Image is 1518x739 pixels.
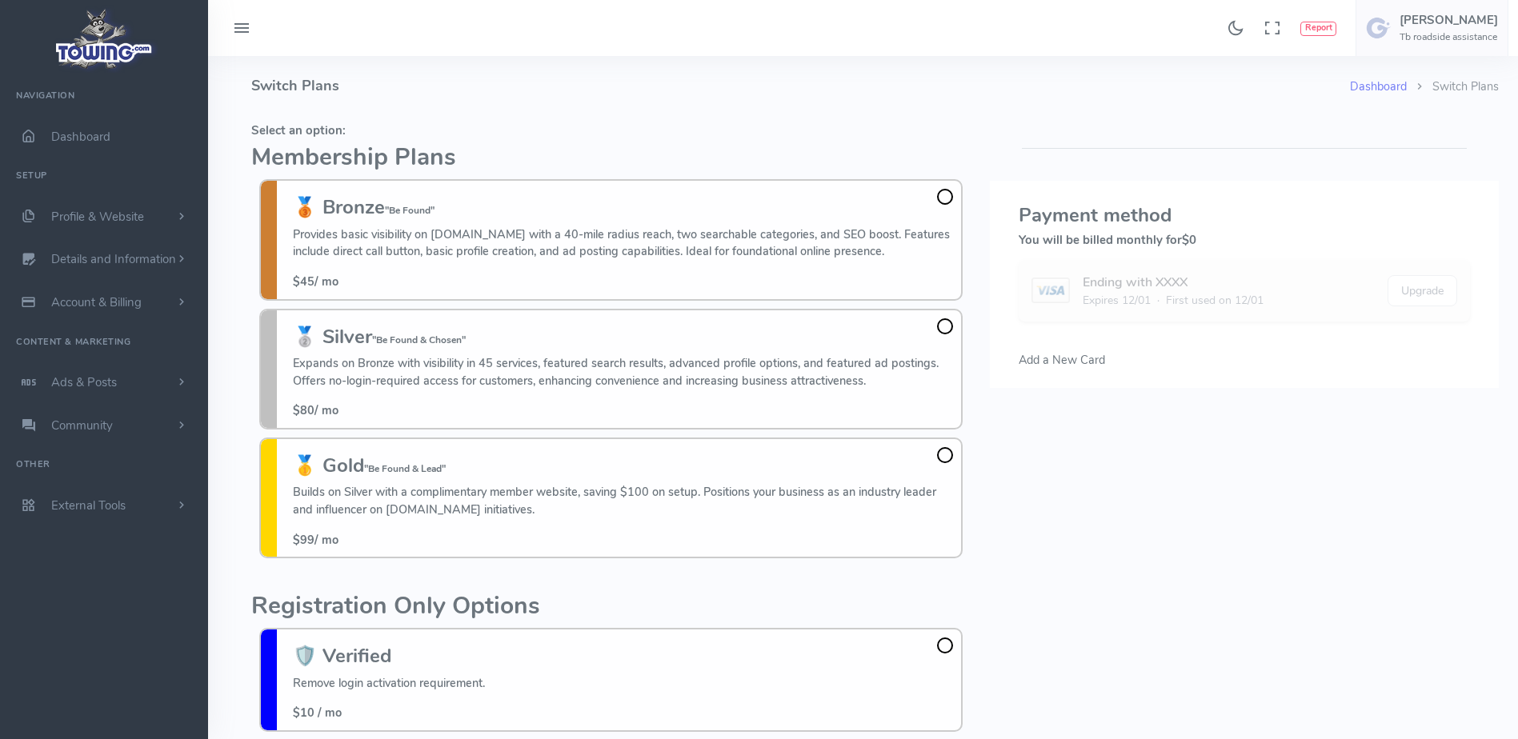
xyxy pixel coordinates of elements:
[1083,273,1264,292] div: Ending with XXXX
[293,532,314,548] span: $99
[1350,78,1407,94] a: Dashboard
[1300,22,1336,36] button: Report
[1400,32,1498,42] h6: Tb roadside assistance
[293,675,485,693] p: Remove login activation requirement.
[51,374,117,390] span: Ads & Posts
[293,484,953,518] p: Builds on Silver with a complimentary member website, saving $100 on setup. Positions your busine...
[51,497,126,513] span: External Tools
[51,252,176,268] span: Details and Information
[293,326,953,347] h3: 🥈 Silver
[385,204,435,217] small: "Be Found"
[293,197,953,218] h3: 🥉 Bronze
[1182,232,1196,248] span: $0
[51,129,110,145] span: Dashboard
[1019,205,1470,226] h3: Payment method
[1388,275,1457,306] button: Upgrade
[1366,15,1392,41] img: user-image
[293,402,338,418] span: / mo
[293,274,338,290] span: / mo
[1157,292,1160,309] span: ·
[293,226,953,261] p: Provides basic visibility on [DOMAIN_NAME] with a 40-mile radius reach, two searchable categories...
[251,145,971,171] h2: Membership Plans
[1019,234,1470,246] h5: You will be billed monthly for
[293,455,953,476] h3: 🥇 Gold
[1083,292,1151,309] span: Expires 12/01
[1400,14,1498,26] h5: [PERSON_NAME]
[293,274,314,290] span: $45
[51,417,113,433] span: Community
[50,5,158,73] img: logo
[293,532,338,548] span: / mo
[1019,352,1105,368] span: Add a New Card
[251,124,971,137] h5: Select an option:
[1166,292,1264,309] span: First used on 12/01
[293,645,485,666] h3: 🛡️ Verified
[293,355,953,389] p: Expands on Bronze with visibility in 45 services, featured search results, advanced profile optio...
[1407,78,1499,96] li: Switch Plans
[1031,278,1069,303] img: card image
[293,705,342,721] span: $10 / mo
[372,334,466,346] small: "Be Found & Chosen"
[51,209,144,225] span: Profile & Website
[51,294,142,310] span: Account & Billing
[293,402,314,418] span: $80
[251,593,971,620] h2: Registration Only Options
[251,56,1350,116] h4: Switch Plans
[364,462,446,475] small: "Be Found & Lead"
